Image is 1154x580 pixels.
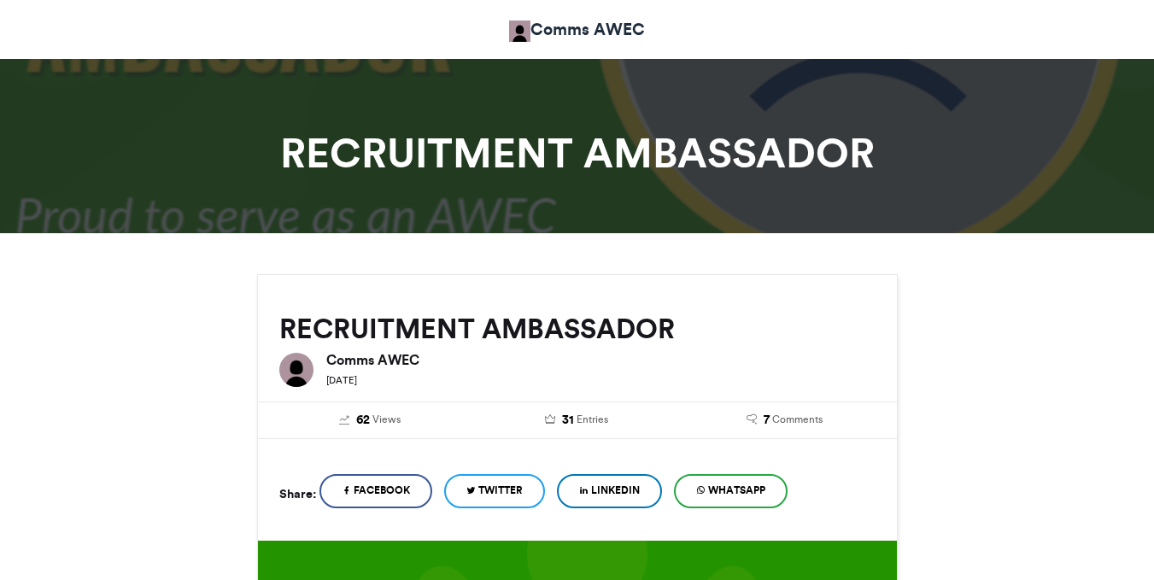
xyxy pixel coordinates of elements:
a: Facebook [319,474,432,508]
span: Facebook [354,483,410,498]
span: Views [372,412,401,427]
h5: Share: [279,483,316,505]
span: Entries [577,412,608,427]
span: 31 [562,411,574,430]
a: 31 Entries [486,411,668,430]
a: 7 Comments [694,411,876,430]
small: [DATE] [326,374,357,386]
span: Comments [772,412,823,427]
span: 62 [356,411,370,430]
img: Comms AWEC [509,21,530,42]
h2: RECRUITMENT AMBASSADOR [279,313,876,344]
h1: RECRUITMENT AMBASSADOR [103,132,1051,173]
a: 62 Views [279,411,461,430]
span: Twitter [478,483,523,498]
span: LinkedIn [591,483,640,498]
span: WhatsApp [708,483,765,498]
a: WhatsApp [674,474,788,508]
a: Comms AWEC [509,17,645,42]
h6: Comms AWEC [326,353,876,366]
a: Twitter [444,474,545,508]
img: Comms AWEC [279,353,313,387]
span: 7 [764,411,770,430]
a: LinkedIn [557,474,662,508]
